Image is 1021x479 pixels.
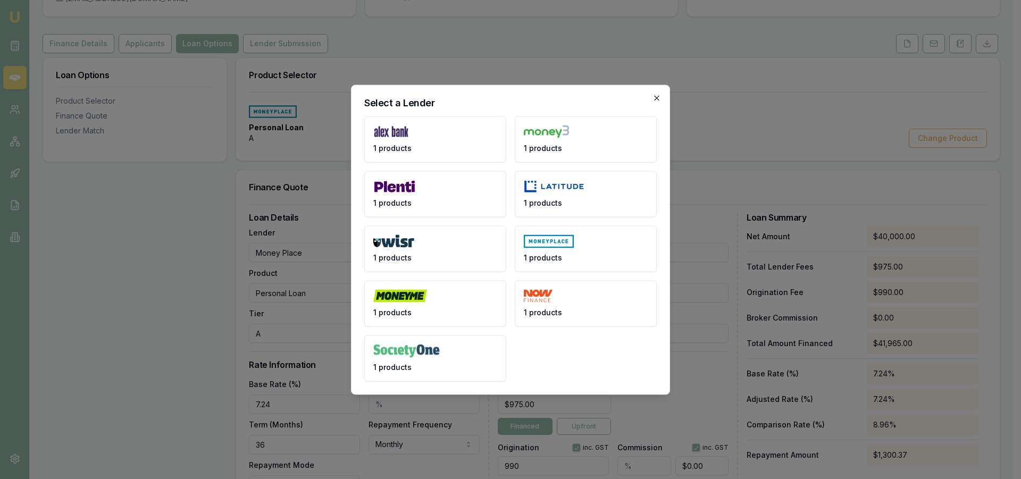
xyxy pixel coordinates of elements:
span: 1 products [373,252,412,263]
img: Latitude [524,180,584,193]
span: 1 products [524,197,562,208]
h2: Select a Lender [364,98,657,107]
button: 1 products [364,225,506,272]
img: WISR [373,234,414,248]
span: 1 products [373,362,412,372]
button: 1 products [515,280,657,326]
img: Plenti [373,180,416,193]
span: 1 products [373,197,412,208]
button: 1 products [364,116,506,162]
button: 1 products [364,335,506,381]
button: 1 products [515,116,657,162]
button: 1 products [515,225,657,272]
span: 1 products [373,307,412,317]
img: Alex Bank [373,125,409,138]
img: Money Place [524,234,574,248]
img: Money3 [524,125,569,138]
img: Society One [373,344,440,357]
span: 1 products [524,252,562,263]
span: 1 products [373,142,412,153]
span: 1 products [524,142,562,153]
button: 1 products [364,280,506,326]
button: 1 products [364,171,506,217]
img: Money Me [373,289,427,302]
button: 1 products [515,171,657,217]
span: 1 products [524,307,562,317]
img: NOW Finance [524,289,553,302]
